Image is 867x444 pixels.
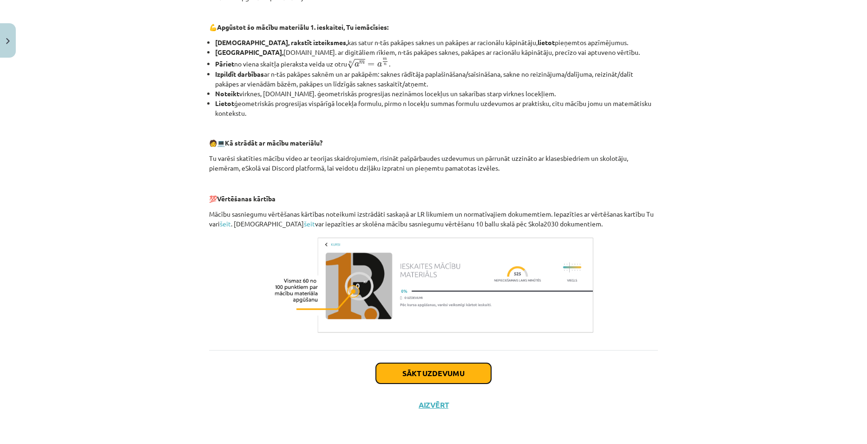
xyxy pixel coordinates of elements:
[209,153,658,173] p: Tu varēsi skatīties mācību video ar teorijas skaidrojumiem, risināt pašpārbaudes uzdevumus un pār...
[304,219,315,228] a: šeit
[209,194,658,204] p: 💯
[215,69,658,89] li: ar n-tās pakāpes saknēm un ar pakāpēm: saknes rādītāja paplašināšana/saīsināšana, sakne no reizin...
[215,99,234,107] b: Lietot
[215,89,239,98] b: Noteikt
[220,219,231,228] a: šeit
[209,22,658,32] p: 💪
[215,57,658,69] li: no viena skaitļa pieraksta veida uz otru .
[225,139,322,147] b: Kā strādāt ar mācību materiālu?
[384,63,387,66] span: n
[215,48,283,56] b: [GEOGRAPHIC_DATA],
[6,38,10,44] img: icon-close-lesson-0947bae3869378f0d4975bcd49f059093ad1ed9edebbc8119c70593378902aed.svg
[538,38,555,46] b: lietot
[217,23,388,31] b: Apgūstot šo mācību materiālu 1. ieskaitei, Tu iemācīsies:
[209,209,658,229] p: Mācību sasniegumu vērtēšanas kārtības noteikumi izstrādāti saskaņā ar LR likumiem un normatīvajie...
[215,89,658,99] li: virknes, [DOMAIN_NAME]. ģeometriskās progresijas nezināmos locekļus un sakarības starp virknes lo...
[347,59,355,69] span: √
[215,70,264,78] b: Izpildīt darbības
[368,63,374,66] span: =
[359,61,365,64] span: m
[355,62,359,67] span: a
[217,194,276,203] b: Vērtēšanas kārtība
[376,363,491,384] button: Sākt uzdevumu
[215,60,234,68] b: Pāriet
[383,58,387,60] span: m
[416,400,451,410] button: Aizvērt
[209,138,658,148] p: 🧑 💻
[215,99,658,118] li: ģeometriskās progresijas vispārīgā locekļa formulu, pirmo n locekļu summas formulu uzdevumos ar p...
[215,38,348,46] b: [DEMOGRAPHIC_DATA], rakstīt izteiksmes,
[377,62,382,67] span: a
[215,47,658,57] li: [DOMAIN_NAME]. ar digitāliem rīkiem, n-tās pakāpes saknes, pakāpes ar racionālu kāpinātāju, precī...
[215,38,658,47] li: kas satur n-tās pakāpes saknes un pakāpes ar racionālu kāpinātāju, pieņemtos apzīmējumus.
